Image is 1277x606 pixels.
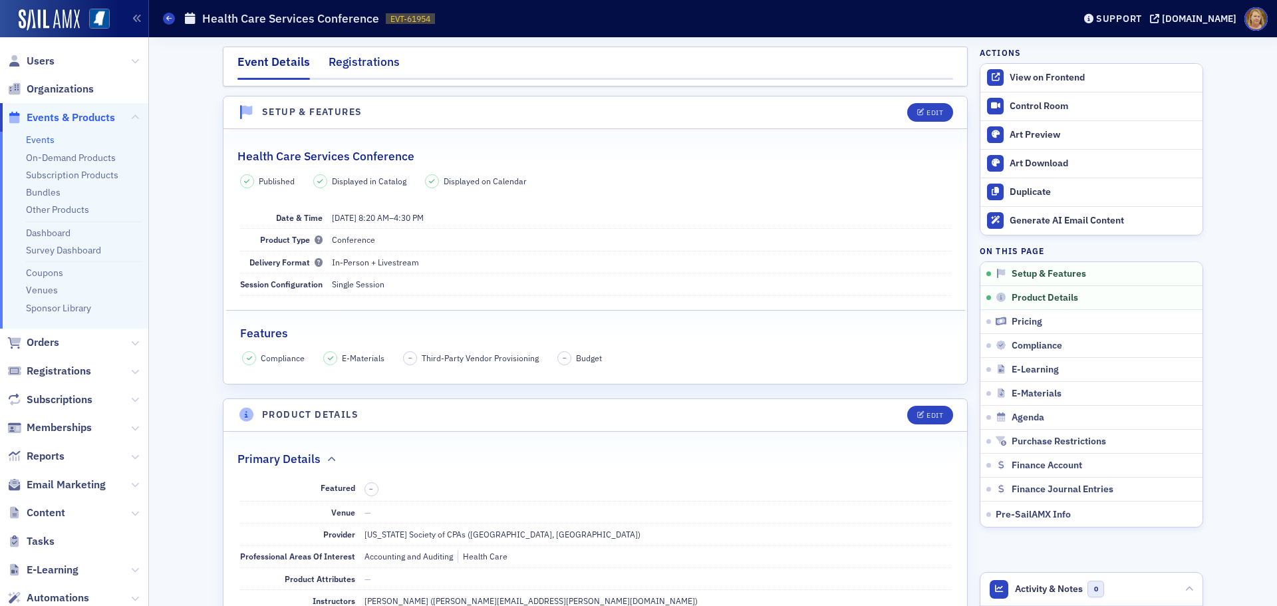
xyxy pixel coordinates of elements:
[7,449,65,464] a: Reports
[7,364,91,379] a: Registrations
[27,392,92,407] span: Subscriptions
[27,54,55,69] span: Users
[364,550,453,562] div: Accounting and Auditing
[980,47,1021,59] h4: Actions
[358,212,389,223] time: 8:20 AM
[980,206,1203,235] button: Generate AI Email Content
[980,178,1203,206] button: Duplicate
[1010,72,1196,84] div: View on Frontend
[394,212,424,223] time: 4:30 PM
[1010,186,1196,198] div: Duplicate
[7,392,92,407] a: Subscriptions
[26,152,116,164] a: On-Demand Products
[980,92,1203,120] a: Control Room
[331,507,355,518] span: Venue
[7,534,55,549] a: Tasks
[1162,13,1236,25] div: [DOMAIN_NAME]
[1012,292,1078,304] span: Product Details
[332,212,424,223] span: –
[321,482,355,493] span: Featured
[907,406,953,424] button: Edit
[276,212,323,223] span: Date & Time
[26,302,91,314] a: Sponsor Library
[444,175,527,187] span: Displayed on Calendar
[26,169,118,181] a: Subscription Products
[27,82,94,96] span: Organizations
[364,507,371,518] span: —
[27,591,89,605] span: Automations
[249,257,323,267] span: Delivery Format
[1012,484,1113,496] span: Finance Journal Entries
[332,234,375,245] span: Conference
[26,134,55,146] a: Events
[240,551,355,561] span: Professional Areas Of Interest
[369,484,373,494] span: –
[1012,268,1086,280] span: Setup & Features
[1010,100,1196,112] div: Control Room
[26,186,61,198] a: Bundles
[1012,436,1106,448] span: Purchase Restrictions
[26,204,89,216] a: Other Products
[1150,14,1241,23] button: [DOMAIN_NAME]
[237,53,310,80] div: Event Details
[1244,7,1268,31] span: Profile
[26,284,58,296] a: Venues
[332,212,356,223] span: [DATE]
[408,353,412,363] span: –
[7,506,65,520] a: Content
[261,352,305,364] span: Compliance
[237,148,414,165] h2: Health Care Services Conference
[7,110,115,125] a: Events & Products
[26,267,63,279] a: Coupons
[27,110,115,125] span: Events & Products
[926,412,943,419] div: Edit
[323,529,355,539] span: Provider
[19,9,80,31] img: SailAMX
[202,11,379,27] h1: Health Care Services Conference
[980,245,1203,257] h4: On this page
[27,563,78,577] span: E-Learning
[563,353,567,363] span: –
[996,508,1071,520] span: Pre-SailAMX Info
[1012,364,1059,376] span: E-Learning
[576,352,602,364] span: Budget
[89,9,110,29] img: SailAMX
[332,279,384,289] span: Single Session
[390,13,430,25] span: EVT-61954
[260,234,323,245] span: Product Type
[80,9,110,31] a: View Homepage
[1015,582,1083,596] span: Activity & Notes
[27,449,65,464] span: Reports
[7,420,92,435] a: Memberships
[1010,215,1196,227] div: Generate AI Email Content
[342,352,384,364] span: E-Materials
[7,82,94,96] a: Organizations
[285,573,355,584] span: Product Attributes
[458,550,507,562] div: Health Care
[1012,460,1082,472] span: Finance Account
[27,420,92,435] span: Memberships
[240,279,323,289] span: Session Configuration
[980,64,1203,92] a: View on Frontend
[364,573,371,584] span: —
[313,595,355,606] span: Instructors
[262,105,362,119] h4: Setup & Features
[926,109,943,116] div: Edit
[907,103,953,122] button: Edit
[7,563,78,577] a: E-Learning
[7,591,89,605] a: Automations
[332,175,406,187] span: Displayed in Catalog
[1087,581,1104,597] span: 0
[237,450,321,468] h2: Primary Details
[1096,13,1142,25] div: Support
[259,175,295,187] span: Published
[26,227,71,239] a: Dashboard
[1010,129,1196,141] div: Art Preview
[26,244,101,256] a: Survey Dashboard
[27,335,59,350] span: Orders
[422,352,539,364] span: Third-Party Vendor Provisioning
[332,257,419,267] span: In-Person + Livestream
[1010,158,1196,170] div: Art Download
[27,506,65,520] span: Content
